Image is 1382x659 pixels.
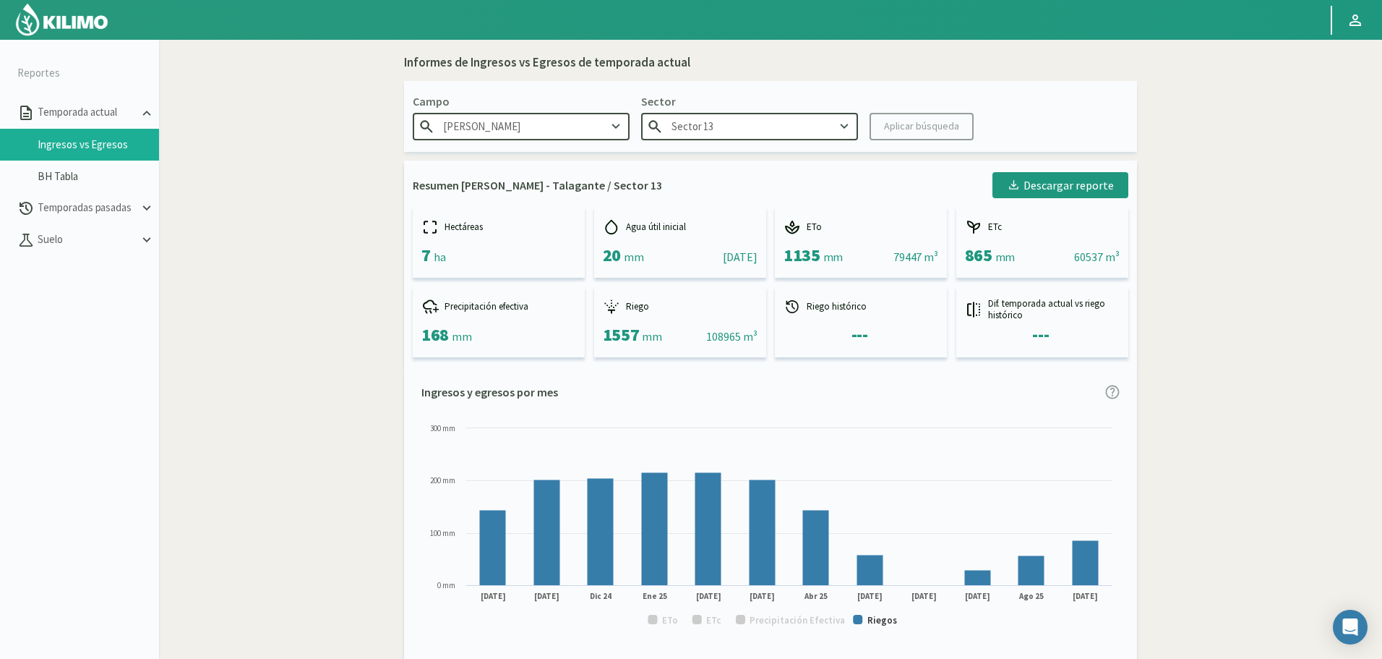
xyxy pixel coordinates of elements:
text: [DATE] [911,591,937,602]
text: 100 mm [430,528,455,538]
text: Riegos [867,614,897,626]
p: Temporadas pasadas [35,200,139,216]
span: --- [851,323,868,346]
p: Resumen [PERSON_NAME] - Talagante / Sector 13 [413,177,662,194]
div: Riego histórico [784,298,938,315]
text: Dic 24 [590,591,611,601]
a: BH Tabla [38,170,159,183]
text: ETo [662,614,678,626]
div: Open Intercom Messenger [1333,610,1368,645]
div: Precipitación efectiva [421,298,576,315]
span: mm [995,250,1015,264]
div: 79447 m³ [893,248,938,265]
input: Escribe para buscar [413,113,630,140]
div: 60537 m³ [1074,248,1119,265]
span: mm [823,250,843,264]
text: Ene 25 [643,591,667,601]
a: Ingresos vs Egresos [38,138,159,151]
span: 1557 [603,323,639,346]
text: [DATE] [481,591,506,602]
text: 300 mm [430,423,455,433]
text: [DATE] [1073,591,1098,602]
div: Hectáreas [421,218,576,236]
div: Dif. temporada actual vs riego histórico [965,298,1120,320]
div: ETc [965,218,1120,236]
span: mm [452,329,471,344]
span: 7 [421,244,431,266]
p: Campo [413,93,630,110]
span: 865 [965,244,992,266]
text: Ago 25 [1018,591,1044,601]
span: 20 [603,244,621,266]
div: ETo [784,218,938,236]
text: 0 mm [437,580,455,590]
text: 200 mm [430,475,455,485]
span: mm [624,250,643,264]
div: 108965 m³ [706,328,757,345]
text: Abr 25 [804,591,828,601]
text: ETc [706,614,721,626]
p: Suelo [35,231,139,248]
div: Agua útil inicial [603,218,757,236]
div: Informes de Ingresos vs Egresos de temporada actual [404,54,690,72]
div: Descargar reporte [1007,177,1114,194]
text: [DATE] [857,591,883,602]
span: ha [434,250,445,264]
button: Descargar reporte [992,172,1128,198]
input: Escribe para buscar [641,113,858,140]
span: mm [642,329,661,344]
text: [DATE] [965,591,990,602]
span: 1135 [784,244,820,266]
text: [DATE] [696,591,721,602]
span: --- [1032,323,1049,346]
p: Ingresos y egresos por mes [421,383,558,401]
p: Sector [641,93,858,110]
text: Precipitación Efectiva [750,614,845,626]
text: [DATE] [750,591,775,602]
div: Riego [603,298,757,315]
text: [DATE] [534,591,559,602]
span: 168 [421,323,449,346]
p: Temporada actual [35,104,139,121]
div: [DATE] [723,248,757,265]
img: Kilimo [14,2,109,37]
